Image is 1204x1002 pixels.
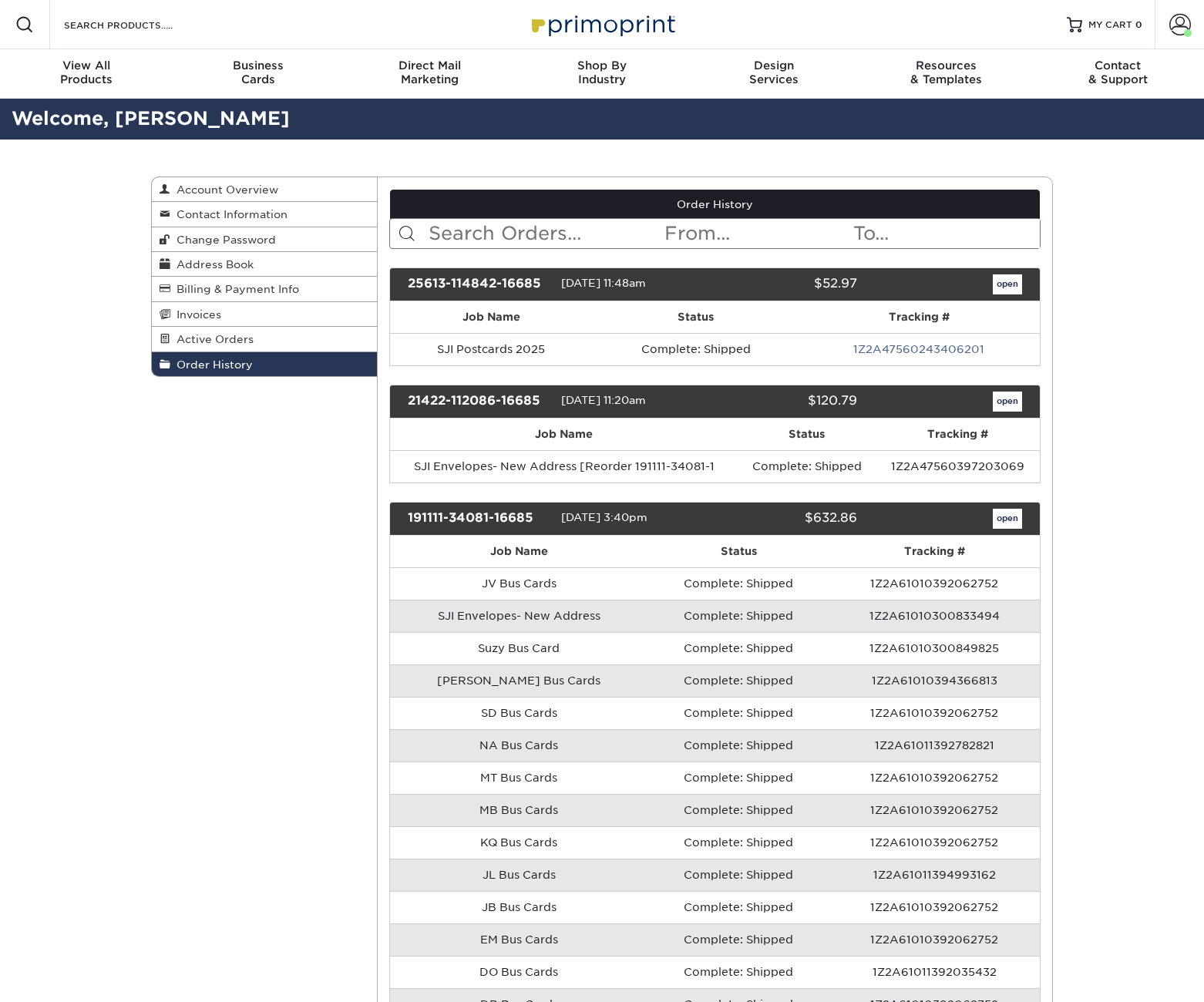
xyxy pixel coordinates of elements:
td: JV Bus Cards [390,567,649,600]
div: & Support [1032,59,1204,86]
td: 1Z2A61010392062752 [829,923,1040,956]
img: Primoprint [525,8,679,41]
a: Active Orders [152,327,377,351]
span: [DATE] 3:40pm [561,511,647,523]
input: Search Orders... [427,219,664,248]
td: 1Z2A61011392035432 [829,956,1040,988]
a: Order History [152,352,377,376]
span: Contact [1032,59,1204,72]
a: Contact& Support [1032,49,1204,99]
td: [PERSON_NAME] Bus Cards [390,664,649,697]
span: Active Orders [170,333,254,345]
span: Invoices [170,308,221,321]
th: Status [593,301,799,333]
td: 1Z2A61011392782821 [829,729,1040,762]
span: 0 [1135,19,1142,30]
td: KQ Bus Cards [390,826,649,859]
td: 1Z2A47560397203069 [876,450,1040,483]
td: 1Z2A61011394993162 [829,859,1040,891]
td: NA Bus Cards [390,729,649,762]
td: 1Z2A61010392062752 [829,567,1040,600]
td: Suzy Bus Card [390,632,649,664]
td: 1Z2A61010392062752 [829,697,1040,729]
span: Order History [170,358,253,371]
div: & Templates [860,59,1032,86]
td: 1Z2A61010392062752 [829,891,1040,923]
span: Design [688,59,860,72]
span: Account Overview [170,183,278,196]
a: Shop ByIndustry [516,49,688,99]
td: SJI Envelopes- New Address [Reorder 191111-34081-1 [390,450,738,483]
a: Resources& Templates [860,49,1032,99]
span: Shop By [516,59,688,72]
a: BusinessCards [172,49,344,99]
td: Complete: Shipped [648,729,829,762]
th: Job Name [390,536,649,567]
th: Tracking # [829,536,1040,567]
td: Complete: Shipped [648,859,829,891]
td: 1Z2A61010392062752 [829,826,1040,859]
a: Address Book [152,252,377,277]
span: Change Password [170,234,276,246]
input: SEARCH PRODUCTS..... [62,15,213,34]
td: EM Bus Cards [390,923,649,956]
td: JB Bus Cards [390,891,649,923]
span: MY CART [1088,18,1132,32]
a: open [993,509,1022,529]
td: 1Z2A61010392062752 [829,794,1040,826]
a: Change Password [152,227,377,252]
a: open [993,274,1022,294]
td: Complete: Shipped [648,891,829,923]
span: Direct Mail [344,59,516,72]
div: $632.86 [703,509,868,529]
a: Order History [390,190,1041,219]
td: MB Bus Cards [390,794,649,826]
td: 1Z2A61010300849825 [829,632,1040,664]
div: $52.97 [703,274,868,294]
a: Contact Information [152,202,377,227]
div: 25613-114842-16685 [396,274,561,294]
td: Complete: Shipped [593,333,799,365]
td: MT Bus Cards [390,762,649,794]
div: Marketing [344,59,516,86]
th: Status [648,536,829,567]
input: From... [663,219,851,248]
span: Business [172,59,344,72]
span: [DATE] 11:20am [561,394,646,406]
td: Complete: Shipped [648,632,829,664]
span: [DATE] 11:48am [561,277,646,289]
div: Cards [172,59,344,86]
div: 21422-112086-16685 [396,392,561,412]
a: DesignServices [688,49,860,99]
td: Complete: Shipped [648,826,829,859]
td: Complete: Shipped [648,923,829,956]
a: Account Overview [152,177,377,202]
td: SJI Postcards 2025 [390,333,594,365]
td: Complete: Shipped [648,664,829,697]
td: Complete: Shipped [648,567,829,600]
td: Complete: Shipped [738,450,876,483]
td: Complete: Shipped [648,794,829,826]
div: Industry [516,59,688,86]
span: Address Book [170,258,254,271]
td: DO Bus Cards [390,956,649,988]
td: Complete: Shipped [648,762,829,794]
a: open [993,392,1022,412]
a: Invoices [152,302,377,327]
td: SD Bus Cards [390,697,649,729]
div: 191111-34081-16685 [396,509,561,529]
th: Job Name [390,419,738,450]
td: 1Z2A61010392062752 [829,762,1040,794]
td: JL Bus Cards [390,859,649,891]
th: Tracking # [799,301,1040,333]
a: Billing & Payment Info [152,277,377,301]
th: Job Name [390,301,594,333]
input: To... [852,219,1040,248]
span: Contact Information [170,208,288,220]
td: 1Z2A61010300833494 [829,600,1040,632]
td: Complete: Shipped [648,600,829,632]
td: 1Z2A61010394366813 [829,664,1040,697]
th: Status [738,419,876,450]
span: Resources [860,59,1032,72]
td: SJI Envelopes- New Address [390,600,649,632]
